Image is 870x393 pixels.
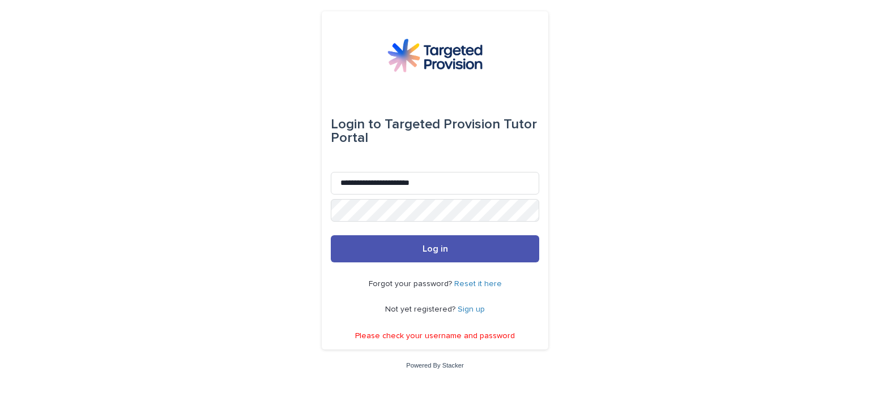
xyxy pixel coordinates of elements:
[387,38,483,72] img: M5nRWzHhSzIhMunXDL62
[385,305,458,313] span: Not yet registered?
[369,280,454,288] span: Forgot your password?
[331,235,539,262] button: Log in
[423,244,448,253] span: Log in
[454,280,502,288] a: Reset it here
[458,305,485,313] a: Sign up
[355,331,515,341] p: Please check your username and password
[331,118,381,131] span: Login to
[406,362,463,369] a: Powered By Stacker
[331,109,539,154] div: Targeted Provision Tutor Portal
